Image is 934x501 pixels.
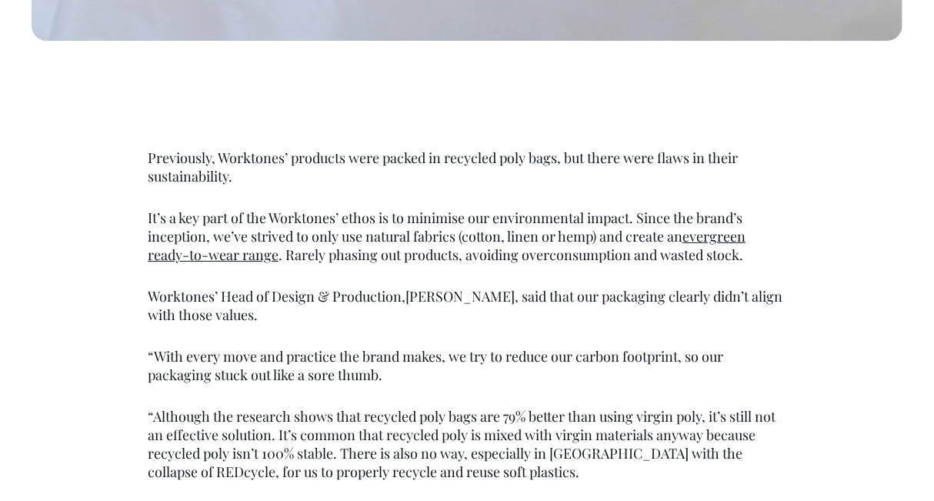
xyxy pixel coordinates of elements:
a: evergreen ready-to-wear range [148,227,746,264]
span: [PERSON_NAME] [405,287,515,306]
p: Previously, Worktones’ products were packed in recycled poly bags, but there were flaws in their ... [148,149,786,185]
p: “With every move and practice the brand makes, we try to reduce our carbon footprint, so our pack... [148,347,786,384]
p: “Although the research shows that recycled poly bags are 79% better than using virgin poly, it’s ... [148,407,786,481]
p: Worktones’ Head of Design & Production, , said that our packaging clearly didn’t align with those... [148,287,786,324]
p: It’s a key part of the Worktones’ ethos is to minimise our environmental impact. Since the brand’... [148,209,786,264]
